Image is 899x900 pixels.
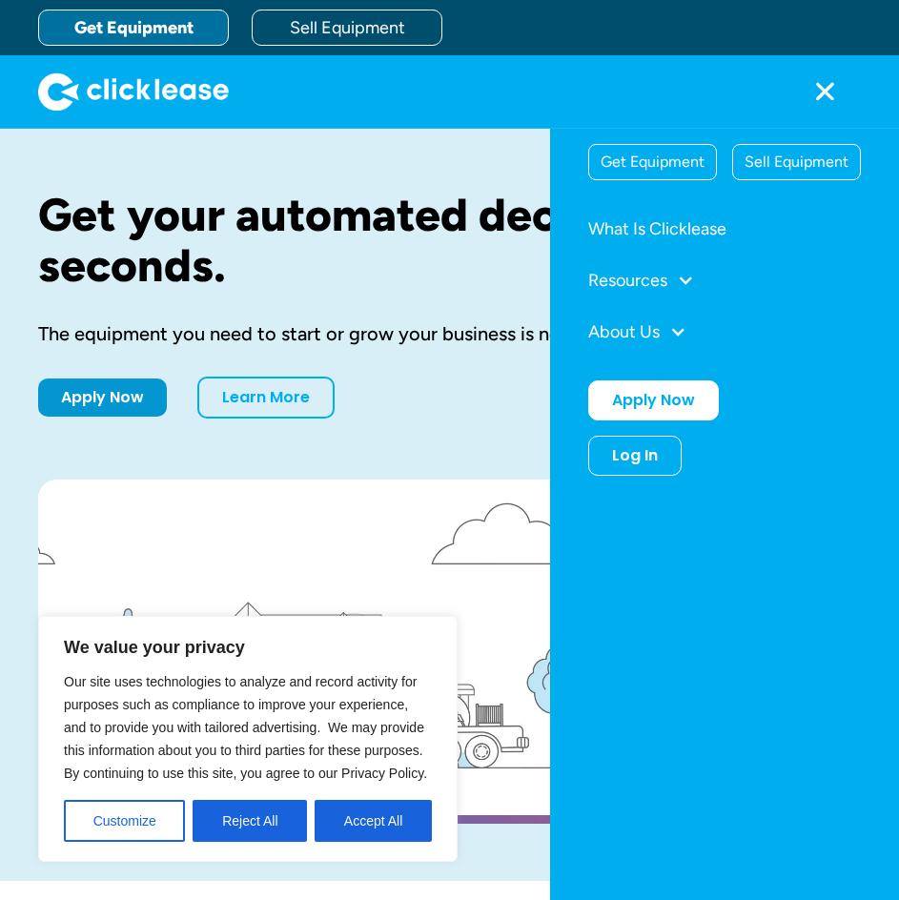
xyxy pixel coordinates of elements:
div: About Us [588,314,861,350]
div: We value your privacy [38,616,458,862]
a: What Is Clicklease [588,211,861,247]
div: Get Equipment [589,145,716,179]
p: We value your privacy [64,636,432,659]
div: About Us [588,323,660,340]
a: Sell Equipment [252,10,442,46]
div: Log In [612,446,658,465]
div: Resources [588,272,667,289]
img: Clicklease logo [38,72,229,111]
a: Get Equipment [38,10,229,46]
a: home [38,72,229,111]
button: Accept All [315,800,432,842]
button: Reject All [193,800,307,842]
div: menu [788,55,861,128]
span: Our site uses technologies to analyze and record activity for purposes such as compliance to impr... [64,674,427,781]
a: Apply Now [588,380,719,420]
button: Customize [64,800,185,842]
div: Resources [588,262,861,298]
div: Sell Equipment [733,145,860,179]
